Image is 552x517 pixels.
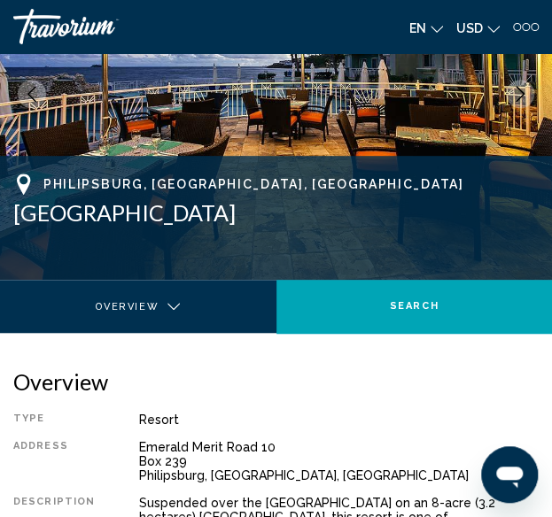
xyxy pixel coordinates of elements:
div: Emerald Merit Road 10 Box 239 Philipsburg, [GEOGRAPHIC_DATA], [GEOGRAPHIC_DATA] [139,440,539,482]
span: Search [389,300,439,312]
iframe: Button to launch messaging window [481,446,538,503]
span: Philipsburg, [GEOGRAPHIC_DATA], [GEOGRAPHIC_DATA] [43,177,463,191]
h2: Overview [13,368,539,395]
div: Address [13,440,95,482]
button: Change currency [456,15,500,41]
h1: [GEOGRAPHIC_DATA] [13,199,539,226]
button: Previous image [18,80,46,108]
span: en [409,21,426,35]
span: USD [456,21,483,35]
div: Resort [139,413,539,427]
button: Next image [506,80,534,108]
button: Change language [409,15,443,41]
a: Travorium [13,9,268,44]
div: Type [13,413,95,427]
